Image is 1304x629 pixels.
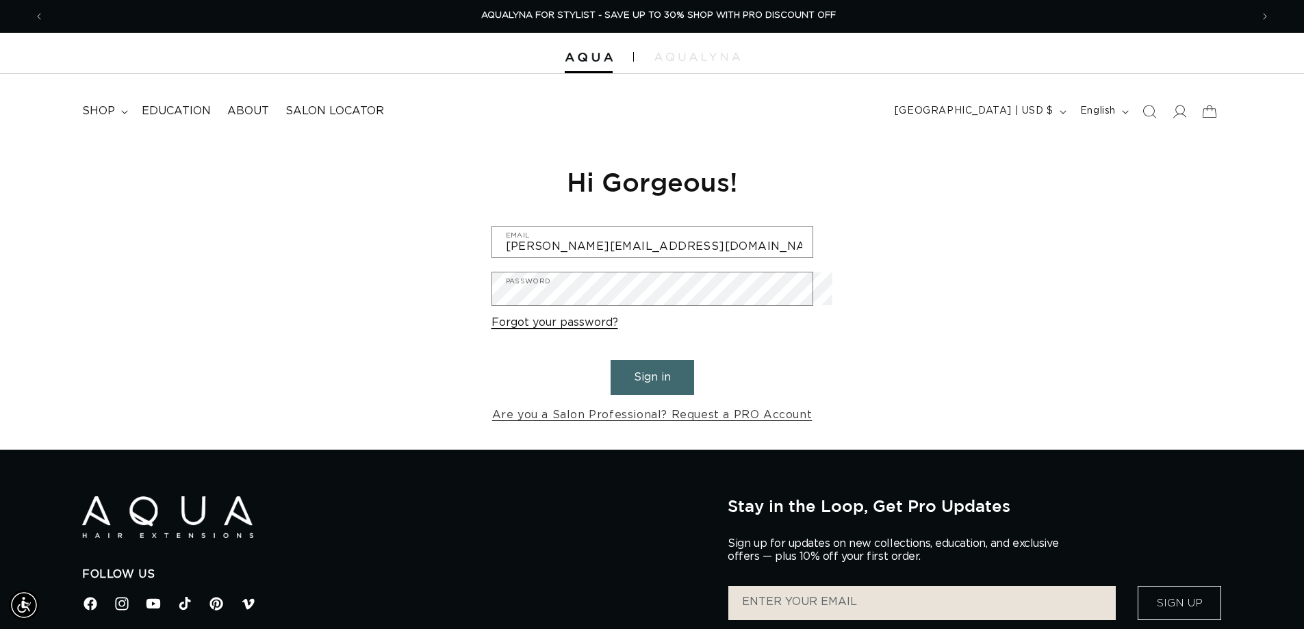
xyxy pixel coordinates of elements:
[133,96,219,127] a: Education
[492,405,813,425] a: Are you a Salon Professional? Request a PRO Account
[481,11,836,20] span: AQUALYNA FOR STYLIST - SAVE UP TO 30% SHOP WITH PRO DISCOUNT OFF
[82,104,115,118] span: shop
[492,227,813,257] input: Email
[277,96,392,127] a: Salon Locator
[227,104,269,118] span: About
[654,53,740,61] img: aqualyna.com
[491,165,813,198] h1: Hi Gorgeous!
[9,590,39,620] div: Accessibility Menu
[219,96,277,127] a: About
[74,96,133,127] summary: shop
[1138,586,1221,620] button: Sign Up
[82,567,707,582] h2: Follow Us
[142,104,211,118] span: Education
[895,104,1053,118] span: [GEOGRAPHIC_DATA] | USD $
[1250,3,1280,29] button: Next announcement
[82,496,253,538] img: Aqua Hair Extensions
[24,3,54,29] button: Previous announcement
[728,537,1070,563] p: Sign up for updates on new collections, education, and exclusive offers — plus 10% off your first...
[886,99,1072,125] button: [GEOGRAPHIC_DATA] | USD $
[1134,97,1164,127] summary: Search
[565,53,613,62] img: Aqua Hair Extensions
[728,586,1116,620] input: ENTER YOUR EMAIL
[491,313,618,333] a: Forgot your password?
[611,360,694,395] button: Sign in
[285,104,384,118] span: Salon Locator
[1072,99,1134,125] button: English
[1080,104,1116,118] span: English
[1236,563,1304,629] iframe: Chat Widget
[728,496,1222,515] h2: Stay in the Loop, Get Pro Updates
